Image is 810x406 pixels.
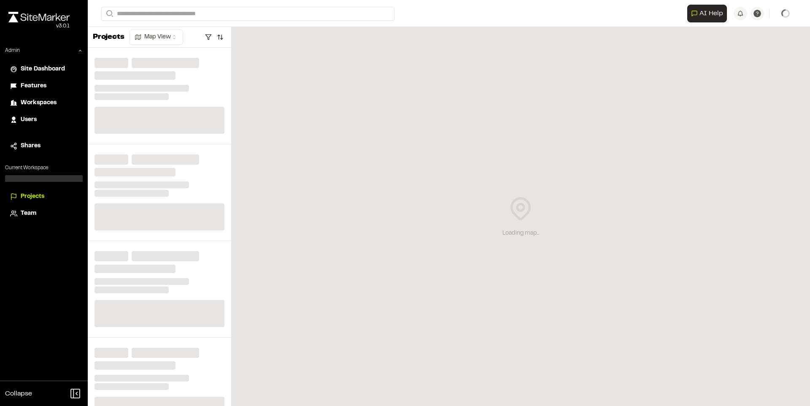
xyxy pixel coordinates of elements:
[21,192,44,201] span: Projects
[21,98,57,108] span: Workspaces
[8,12,70,22] img: rebrand.png
[93,32,124,43] p: Projects
[101,7,116,21] button: Search
[10,209,78,218] a: Team
[10,81,78,91] a: Features
[21,65,65,74] span: Site Dashboard
[10,192,78,201] a: Projects
[21,81,46,91] span: Features
[21,209,36,218] span: Team
[8,22,70,30] div: Oh geez...please don't...
[10,141,78,151] a: Shares
[699,8,723,19] span: AI Help
[10,115,78,125] a: Users
[5,47,20,54] p: Admin
[687,5,730,22] div: Open AI Assistant
[21,141,40,151] span: Shares
[10,98,78,108] a: Workspaces
[5,164,83,172] p: Current Workspace
[21,115,37,125] span: Users
[10,65,78,74] a: Site Dashboard
[502,229,539,238] div: Loading map...
[687,5,727,22] button: Open AI Assistant
[5,389,32,399] span: Collapse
